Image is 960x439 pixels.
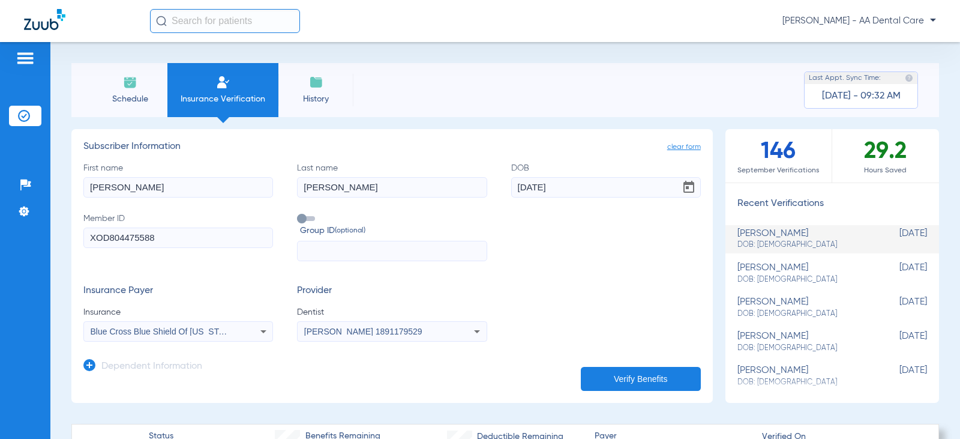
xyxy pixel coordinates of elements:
span: [DATE] [867,297,927,319]
img: Manual Insurance Verification [216,75,230,89]
span: History [287,93,344,105]
div: [PERSON_NAME] [737,262,867,285]
h3: Recent Verifications [725,198,939,210]
span: Insurance Verification [176,93,269,105]
span: Dentist [297,306,487,318]
label: DOB [511,162,701,198]
small: (optional) [335,225,365,237]
img: Schedule [123,75,137,89]
input: Member ID [83,228,273,248]
span: [PERSON_NAME] - AA Dental Care [782,15,936,27]
label: Last name [297,162,487,198]
span: DOB: [DEMOGRAPHIC_DATA] [737,343,867,354]
span: Last Appt. Sync Time: [809,72,881,84]
span: [PERSON_NAME] 1891179529 [304,327,422,336]
span: DOB: [DEMOGRAPHIC_DATA] [737,274,867,285]
div: 29.2 [832,129,939,183]
img: Zuub Logo [24,9,65,30]
label: Member ID [83,213,273,262]
span: [DATE] - 09:32 AM [822,90,901,102]
span: DOB: [DEMOGRAPHIC_DATA] [737,377,867,388]
div: [PERSON_NAME] [737,297,867,319]
div: [PERSON_NAME] [737,365,867,387]
button: Open calendar [677,175,701,199]
span: Blue Cross Blue Shield Of [US_STATE] [91,327,237,336]
h3: Dependent Information [101,361,202,373]
input: Last name [297,177,487,198]
span: Group ID [300,225,487,237]
span: Insurance [83,306,273,318]
h3: Insurance Payer [83,285,273,297]
img: Search Icon [156,16,167,26]
img: hamburger-icon [16,51,35,65]
img: last sync help info [905,74,913,82]
button: Verify Benefits [581,367,701,391]
span: DOB: [DEMOGRAPHIC_DATA] [737,309,867,319]
span: [DATE] [867,331,927,353]
label: First name [83,162,273,198]
span: [DATE] [867,365,927,387]
span: September Verifications [725,165,832,177]
span: [DATE] [867,262,927,285]
h3: Subscriber Information [83,141,701,153]
span: clear form [667,141,701,153]
div: [PERSON_NAME] [737,331,867,353]
input: DOBOpen calendar [511,177,701,198]
input: First name [83,177,273,198]
span: [DATE] [867,228,927,250]
div: [PERSON_NAME] [737,228,867,250]
span: DOB: [DEMOGRAPHIC_DATA] [737,240,867,250]
input: Search for patients [150,9,300,33]
span: Hours Saved [832,165,939,177]
img: History [309,75,323,89]
div: 146 [725,129,832,183]
span: Schedule [101,93,158,105]
h3: Provider [297,285,487,297]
